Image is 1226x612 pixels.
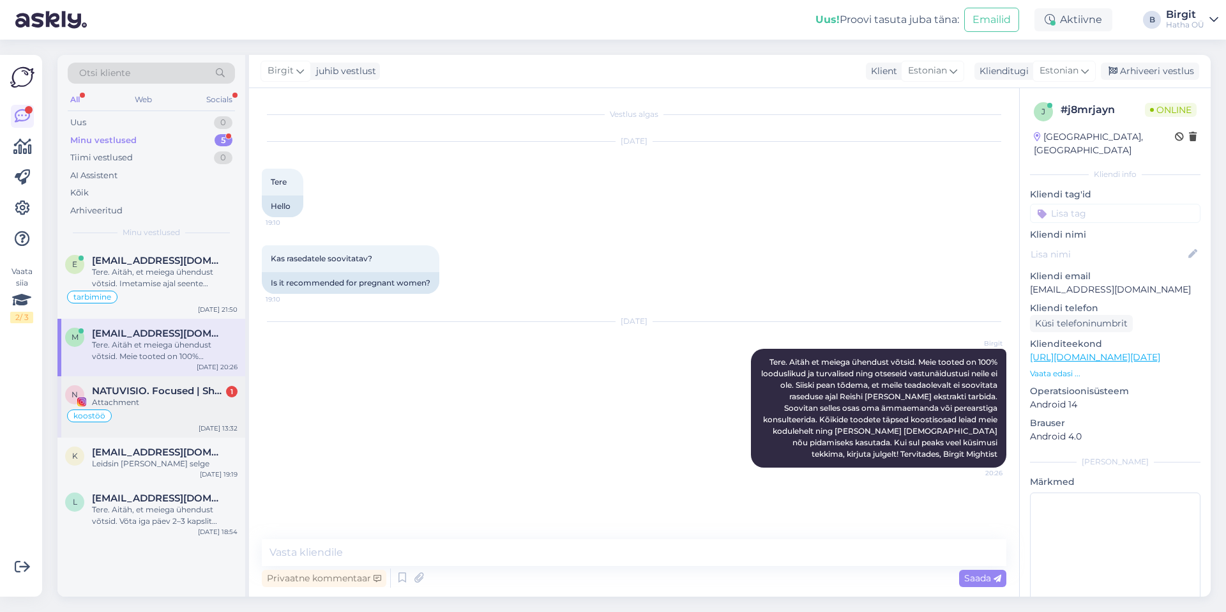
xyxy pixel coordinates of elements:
[1034,130,1175,157] div: [GEOGRAPHIC_DATA], [GEOGRAPHIC_DATA]
[70,116,86,129] div: Uus
[199,424,238,433] div: [DATE] 13:32
[92,328,225,339] span: mariipilv@gmail.com
[268,64,294,78] span: Birgit
[1143,11,1161,29] div: B
[262,195,303,217] div: Hello
[92,447,225,458] span: koivmerle@gmail.com
[1030,368,1200,379] p: Vaata edasi ...
[70,134,137,147] div: Minu vestlused
[92,266,238,289] div: Tere. Aitäh, et meiega ühendust võtsid. Imetamise ajal seente toidulisandite võtmisel on oluline ...
[964,572,1001,584] span: Saada
[70,151,133,164] div: Tiimi vestlused
[200,470,238,479] div: [DATE] 19:19
[1030,475,1200,489] p: Märkmed
[73,412,105,420] span: koostöö
[262,272,439,294] div: Is it recommended for pregnant women?
[815,13,840,26] b: Uus!
[1041,107,1045,116] span: j
[123,227,180,238] span: Minu vestlused
[92,504,238,527] div: Tere. Aitäh, et meiega ühendust võtsid. Võta iga päev 2–3 kapslit pärast hommikusööki — nii imend...
[1030,204,1200,223] input: Lisa tag
[1040,64,1078,78] span: Estonian
[92,458,238,470] div: Leidsin [PERSON_NAME] selge
[198,305,238,314] div: [DATE] 21:50
[72,259,77,269] span: e
[1030,456,1200,468] div: [PERSON_NAME]
[1061,102,1145,118] div: # j8mrjayn
[761,357,999,459] span: Tere. Aitäh et meiega ühendust võtsid. Meie tooted on 100% looduslikud ja turvalised ning otsesei...
[73,497,77,507] span: l
[1030,398,1200,411] p: Android 14
[68,91,82,108] div: All
[815,12,959,27] div: Proovi tasuta juba täna:
[79,66,130,80] span: Otsi kliente
[955,339,1003,348] span: Birgit
[1145,103,1197,117] span: Online
[1030,283,1200,296] p: [EMAIL_ADDRESS][DOMAIN_NAME]
[964,8,1019,32] button: Emailid
[72,451,78,461] span: k
[1030,417,1200,430] p: Brauser
[1030,228,1200,241] p: Kliendi nimi
[1030,302,1200,315] p: Kliendi telefon
[1030,351,1160,363] a: [URL][DOMAIN_NAME][DATE]
[72,332,79,342] span: m
[1030,188,1200,201] p: Kliendi tag'id
[266,295,314,304] span: 19:10
[70,169,117,182] div: AI Assistent
[866,65,897,78] div: Klient
[1166,10,1204,20] div: Birgit
[214,116,232,129] div: 0
[262,109,1006,120] div: Vestlus algas
[1166,10,1218,30] a: BirgitHatha OÜ
[1031,247,1186,261] input: Lisa nimi
[132,91,155,108] div: Web
[92,397,238,408] div: Attachment
[92,493,225,504] span: lilianaE@mail.ee
[1030,169,1200,180] div: Kliendi info
[1030,270,1200,283] p: Kliendi email
[271,177,287,187] span: Tere
[197,362,238,372] div: [DATE] 20:26
[10,266,33,323] div: Vaata siia
[955,468,1003,478] span: 20:26
[198,527,238,537] div: [DATE] 18:54
[908,64,947,78] span: Estonian
[215,134,232,147] div: 5
[1101,63,1199,80] div: Arhiveeri vestlus
[92,255,225,266] span: ene.teor@outlook.com
[70,204,123,217] div: Arhiveeritud
[1030,385,1200,398] p: Operatsioonisüsteem
[72,390,78,399] span: N
[1166,20,1204,30] div: Hatha OÜ
[1034,8,1112,31] div: Aktiivne
[262,135,1006,147] div: [DATE]
[92,385,225,397] span: NATUVISIO. Focused | Sharing Natural Vision
[204,91,235,108] div: Socials
[262,570,386,587] div: Privaatne kommentaar
[92,339,238,362] div: Tere. Aitäh et meiega ühendust võtsid. Meie tooted on 100% looduslikud ja turvalised ning otsesei...
[10,65,34,89] img: Askly Logo
[226,386,238,397] div: 1
[271,254,372,263] span: Kas rasedatele soovitatav?
[266,218,314,227] span: 19:10
[262,316,1006,327] div: [DATE]
[974,65,1029,78] div: Klienditugi
[70,187,89,199] div: Kõik
[1030,430,1200,443] p: Android 4.0
[10,312,33,323] div: 2 / 3
[311,65,376,78] div: juhib vestlust
[1030,337,1200,351] p: Klienditeekond
[1030,315,1133,332] div: Küsi telefoninumbrit
[73,293,111,301] span: tarbimine
[214,151,232,164] div: 0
